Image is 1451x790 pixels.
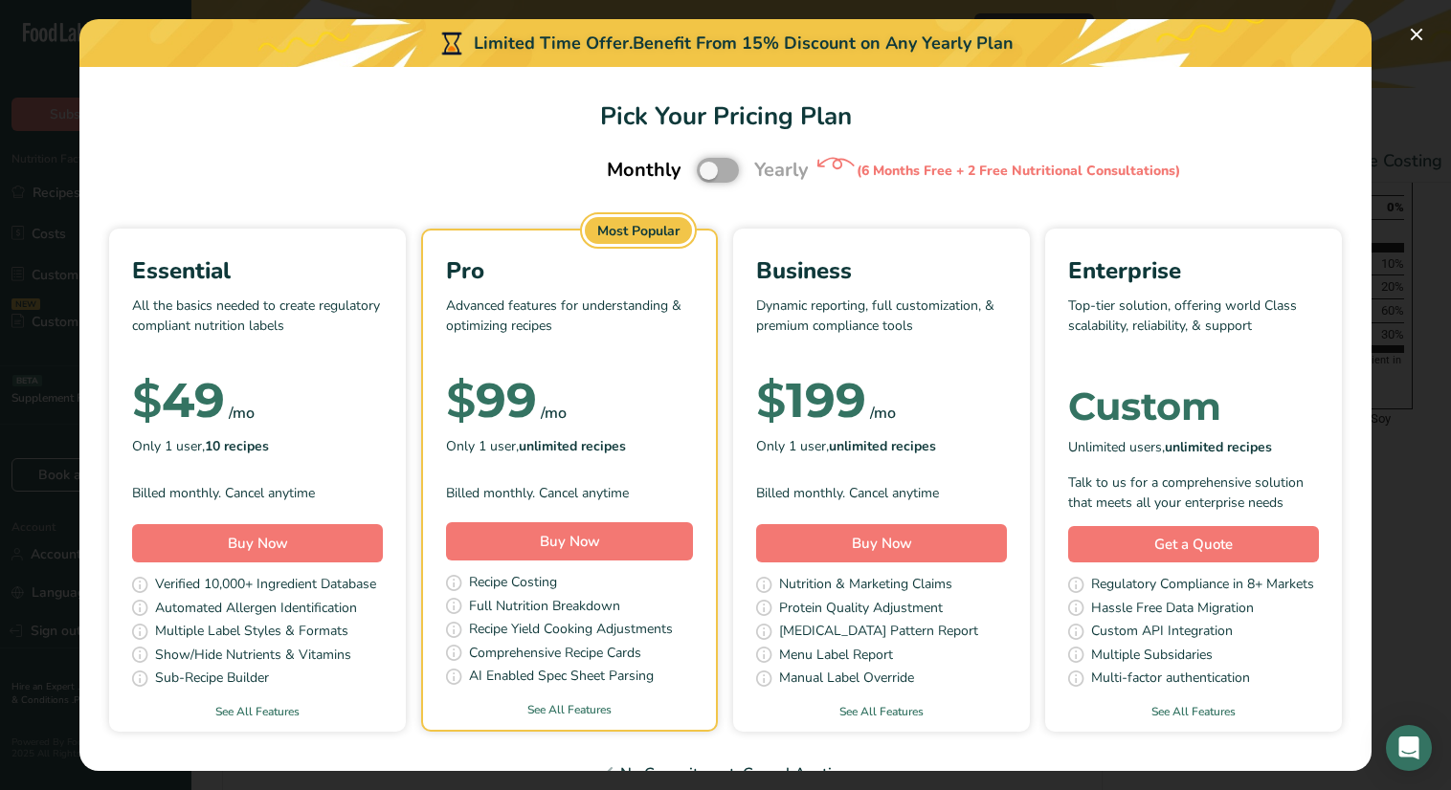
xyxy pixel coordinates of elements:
span: Buy Now [852,534,912,553]
div: 199 [756,382,866,420]
span: [MEDICAL_DATA] Pattern Report [779,621,978,645]
span: Menu Label Report [779,645,893,669]
button: Buy Now [756,524,1007,562]
a: See All Features [109,703,406,720]
button: Buy Now [446,522,693,560]
span: Multiple Subsidaries [1091,645,1213,669]
span: Multiple Label Styles & Formats [155,621,348,645]
span: Multi-factor authentication [1091,668,1250,691]
span: Unlimited users, [1068,437,1272,457]
span: Buy Now [540,532,600,551]
b: unlimited recipes [829,437,936,455]
div: Pro [446,253,693,288]
b: unlimited recipes [519,437,626,455]
div: 49 [132,382,225,420]
button: Buy Now [132,524,383,562]
span: Verified 10,000+ Ingredient Database [155,574,376,598]
a: Get a Quote [1068,526,1319,563]
span: $ [756,371,786,429]
div: Enterprise [1068,253,1319,288]
div: Open Intercom Messenger [1386,725,1432,771]
span: Only 1 user, [756,436,936,456]
div: Billed monthly. Cancel anytime [446,483,693,503]
span: Buy Now [228,534,288,553]
span: Hassle Free Data Migration [1091,598,1254,622]
span: Show/Hide Nutrients & Vitamins [155,645,351,669]
span: Monthly [607,156,681,185]
div: (6 Months Free + 2 Free Nutritional Consultations) [857,161,1180,181]
span: Recipe Costing [469,572,557,596]
div: Most Popular [585,217,692,244]
span: $ [446,371,476,429]
div: Talk to us for a comprehensive solution that meets all your enterprise needs [1068,472,1319,513]
div: Custom [1068,387,1319,426]
div: No Commitment, Cancel Anytime [102,762,1349,785]
span: Yearly [754,156,809,185]
span: Automated Allergen Identification [155,598,357,622]
p: Advanced features for understanding & optimizing recipes [446,296,693,353]
a: See All Features [733,703,1030,720]
div: Billed monthly. Cancel anytime [756,483,1007,503]
b: 10 recipes [205,437,269,455]
span: Only 1 user, [132,436,269,456]
div: /mo [541,402,567,425]
span: Full Nutrition Breakdown [469,596,620,620]
span: Get a Quote [1154,534,1233,556]
h1: Pick Your Pricing Plan [102,98,1349,135]
span: Comprehensive Recipe Cards [469,643,641,667]
p: Dynamic reporting, full customization, & premium compliance tools [756,296,1007,353]
span: Custom API Integration [1091,621,1233,645]
div: Essential [132,253,383,288]
p: All the basics needed to create regulatory compliant nutrition labels [132,296,383,353]
a: See All Features [1045,703,1342,720]
div: Benefit From 15% Discount on Any Yearly Plan [633,31,1014,56]
div: Limited Time Offer. [79,19,1372,67]
div: /mo [870,402,896,425]
span: $ [132,371,162,429]
b: unlimited recipes [1165,438,1272,456]
p: Top-tier solution, offering world Class scalability, reliability, & support [1068,296,1319,353]
span: Nutrition & Marketing Claims [779,574,952,598]
div: 99 [446,382,537,420]
div: Business [756,253,1007,288]
a: See All Features [423,701,716,718]
div: Billed monthly. Cancel anytime [132,483,383,503]
span: Sub-Recipe Builder [155,668,269,691]
span: Recipe Yield Cooking Adjustments [469,619,673,643]
span: AI Enabled Spec Sheet Parsing [469,666,654,690]
span: Only 1 user, [446,436,626,456]
div: /mo [229,402,255,425]
span: Protein Quality Adjustment [779,598,943,622]
span: Manual Label Override [779,668,914,691]
span: Regulatory Compliance in 8+ Markets [1091,574,1314,598]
